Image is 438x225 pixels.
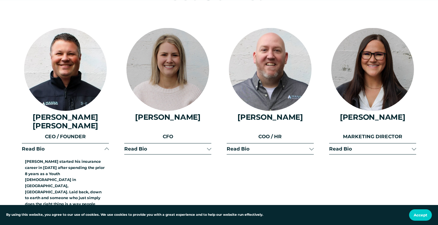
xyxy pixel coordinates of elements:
p: CEO / FOUNDER [22,133,109,140]
button: Read Bio [227,143,314,154]
p: By using this website, you agree to our use of cookies. We use cookies to provide you with a grea... [6,212,263,218]
span: Accept [414,213,427,217]
h4: [PERSON_NAME] [329,113,416,122]
span: Read Bio [124,146,207,152]
button: Read Bio [124,143,211,154]
button: Read Bio [329,143,416,154]
p: CFO [124,133,211,140]
p: COO / HR [227,133,314,140]
p: MARKETING DIRECTOR [329,133,416,140]
span: Read Bio [227,146,309,152]
h4: [PERSON_NAME] [227,113,314,122]
span: Read Bio [22,146,105,152]
button: Read Bio [22,143,109,154]
span: Read Bio [329,146,412,152]
h4: [PERSON_NAME] [PERSON_NAME] [22,113,109,131]
h4: [PERSON_NAME] [124,113,211,122]
button: Accept [409,209,432,221]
